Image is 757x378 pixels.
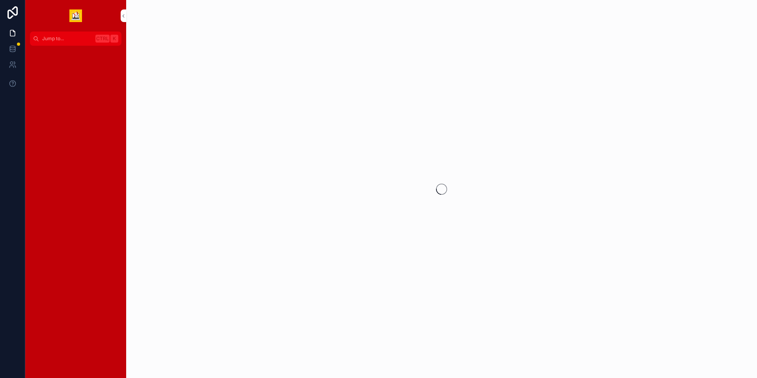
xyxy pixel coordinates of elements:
button: Jump to...CtrlK [30,32,121,46]
span: K [111,35,117,42]
span: Ctrl [95,35,110,43]
span: Jump to... [42,35,92,42]
div: scrollable content [25,46,126,60]
img: App logo [69,9,82,22]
